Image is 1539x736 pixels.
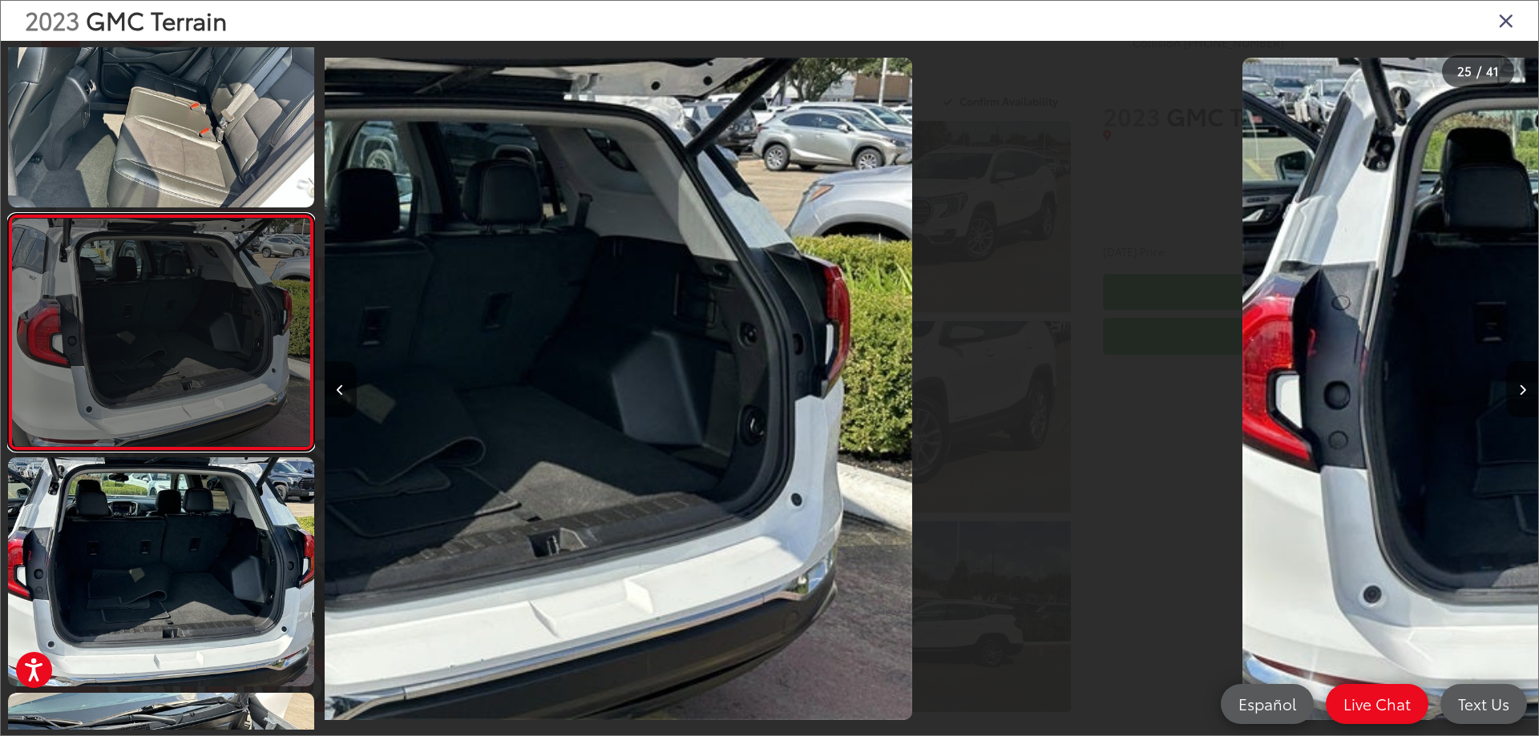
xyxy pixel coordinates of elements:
span: Text Us [1450,694,1517,714]
span: / [1475,66,1483,77]
button: Next image [1506,361,1538,417]
button: Previous image [325,361,357,417]
span: GMC Terrain [86,2,227,37]
img: 2023 GMC Terrain SLT [5,455,317,689]
a: Live Chat [1326,684,1428,724]
a: Text Us [1440,684,1527,724]
span: Live Chat [1335,694,1419,714]
span: 25 [1457,62,1472,79]
span: Español [1230,694,1304,714]
a: Español [1221,684,1314,724]
span: 41 [1486,62,1499,79]
i: Close gallery [1498,10,1514,30]
span: 2023 [25,2,79,37]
